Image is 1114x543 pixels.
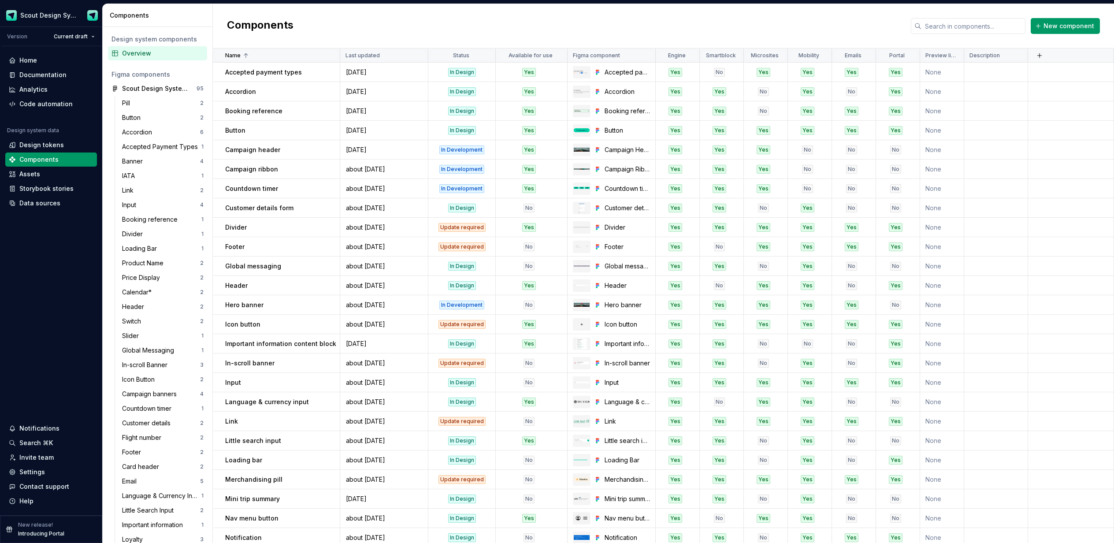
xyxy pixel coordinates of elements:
div: Booking reference [605,107,650,115]
a: Storybook stories [5,182,97,196]
div: Yes [845,242,858,251]
img: Notification [574,535,590,539]
a: Code automation [5,97,97,111]
div: Little Search Input [122,506,177,515]
div: Yes [845,107,858,115]
a: Calendar*2 [119,285,207,299]
div: Yes [713,204,726,212]
p: Campaign ribbon [225,165,278,174]
div: No [802,145,813,154]
div: 1 [201,492,204,499]
div: about [DATE] [341,204,427,212]
div: Language & Currency Input [122,491,201,500]
p: Customer details form [225,204,293,212]
div: about [DATE] [341,242,427,251]
div: Yes [713,87,726,96]
div: 1 [201,347,204,354]
div: 1 [201,172,204,179]
img: Link [574,419,590,424]
div: 2 [200,420,204,427]
div: Product Name [122,259,167,268]
div: Storybook stories [19,184,74,193]
div: No [802,165,813,174]
button: Help [5,494,97,508]
p: Divider [225,223,247,232]
img: e611c74b-76fc-4ef0-bafa-dc494cd4cb8a.png [6,10,17,21]
div: 1 [201,521,204,528]
div: Link [122,186,137,195]
p: Campaign header [225,145,280,154]
div: 3 [200,361,204,368]
div: Yes [801,223,814,232]
div: Update required [438,223,486,232]
div: Documentation [19,71,67,79]
a: Link2 [119,183,207,197]
div: Yes [668,223,682,232]
a: Important information1 [119,518,207,532]
a: Icon Button2 [119,372,207,387]
div: Loading Bar [122,244,160,253]
h2: Components [227,18,293,34]
div: Yes [757,223,770,232]
div: Yes [668,242,682,251]
div: [DATE] [341,87,427,96]
div: 1 [201,245,204,252]
td: None [920,121,964,140]
div: Overview [122,49,204,58]
div: 1 [201,216,204,223]
div: Help [19,497,33,506]
div: No [890,165,901,174]
div: 2 [200,114,204,121]
div: Yes [713,184,726,193]
div: Design system components [111,35,204,44]
p: Footer [225,242,245,251]
div: Yes [522,184,536,193]
div: In Development [439,145,484,154]
div: No [846,204,857,212]
p: Figma component [573,52,620,59]
div: Notifications [19,424,59,433]
div: No [524,204,535,212]
div: No [524,242,535,251]
div: Yes [757,68,770,77]
div: Slider [122,331,142,340]
a: Price Display2 [119,271,207,285]
a: Footer2 [119,445,207,459]
div: 2 [200,100,204,107]
div: No [802,184,813,193]
a: Button2 [119,111,207,125]
div: about [DATE] [341,223,427,232]
div: Assets [19,170,40,179]
div: Campaign banners [122,390,180,398]
img: Nav menu button [574,514,590,523]
div: Contact support [19,482,69,491]
div: No [890,184,901,193]
a: Data sources [5,196,97,210]
div: In Design [448,204,476,212]
div: No [890,145,901,154]
div: Yes [713,165,726,174]
div: Input [122,201,140,209]
img: Language & currency input [574,400,590,403]
div: 1 [201,332,204,339]
div: Design tokens [19,141,64,149]
div: Search ⌘K [19,439,53,447]
p: Name [225,52,241,59]
div: Yes [713,126,726,135]
p: Last updated [345,52,380,59]
p: Status [453,52,469,59]
a: Header2 [119,300,207,314]
td: None [920,101,964,121]
td: None [920,198,964,218]
div: Design system data [7,127,59,134]
div: Accordion [605,87,650,96]
p: Introducing Portal [18,530,64,537]
p: Preview link [925,52,957,59]
a: Invite team [5,450,97,465]
td: None [920,140,964,160]
button: Search ⌘K [5,436,97,450]
div: 2 [200,303,204,310]
img: Campaign Ribbon [574,168,590,169]
img: Button [574,128,590,132]
div: Data sources [19,199,60,208]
